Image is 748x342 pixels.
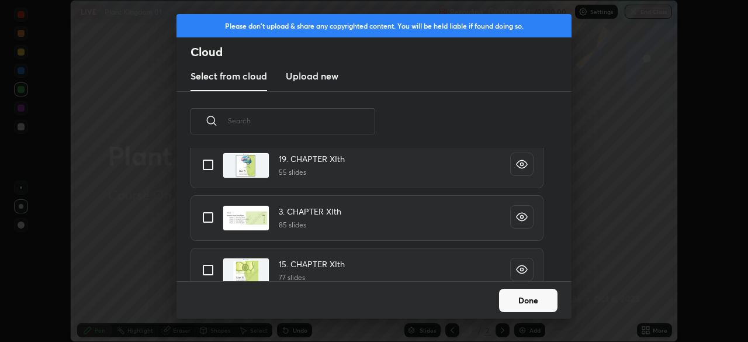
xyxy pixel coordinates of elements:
h2: Cloud [191,44,572,60]
img: 1650233002POOFG9.pdf [223,258,269,284]
h4: 15. CHAPTER XIth [279,258,345,270]
div: grid [176,148,557,281]
img: 1650233002GI3C3N.pdf [223,205,269,231]
h4: 3. CHAPTER XIth [279,205,341,217]
button: Done [499,289,557,312]
h5: 77 slides [279,272,345,283]
img: 1650233003SZWMV0.pdf [223,153,269,178]
h4: 19. CHAPTER XIth [279,153,345,165]
div: Please don't upload & share any copyrighted content. You will be held liable if found doing so. [176,14,572,37]
h5: 85 slides [279,220,341,230]
h5: 55 slides [279,167,345,178]
h3: Upload new [286,69,338,83]
h3: Select from cloud [191,69,267,83]
input: Search [228,96,375,146]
